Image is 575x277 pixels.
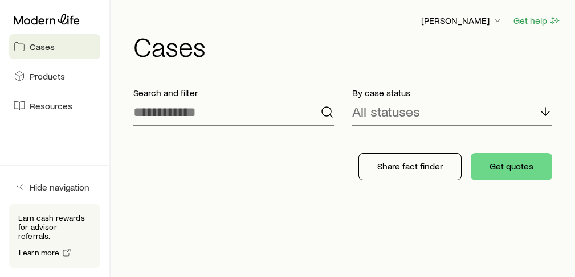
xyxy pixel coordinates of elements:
[133,87,334,98] p: Search and filter
[471,153,552,180] button: Get quotes
[9,175,100,200] button: Hide navigation
[358,153,462,180] button: Share fact finder
[30,71,65,82] span: Products
[30,100,72,111] span: Resources
[30,181,89,193] span: Hide navigation
[352,87,553,98] p: By case status
[18,213,91,241] p: Earn cash rewards for advisor referrals.
[421,15,503,26] p: [PERSON_NAME]
[377,160,443,172] p: Share fact finder
[133,32,561,60] h1: Cases
[9,93,100,118] a: Resources
[19,249,60,257] span: Learn more
[9,34,100,59] a: Cases
[30,41,55,52] span: Cases
[9,204,100,268] div: Earn cash rewards for advisor referrals.Learn more
[352,104,420,119] p: All statuses
[9,64,100,89] a: Products
[513,14,561,27] button: Get help
[421,14,504,28] button: [PERSON_NAME]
